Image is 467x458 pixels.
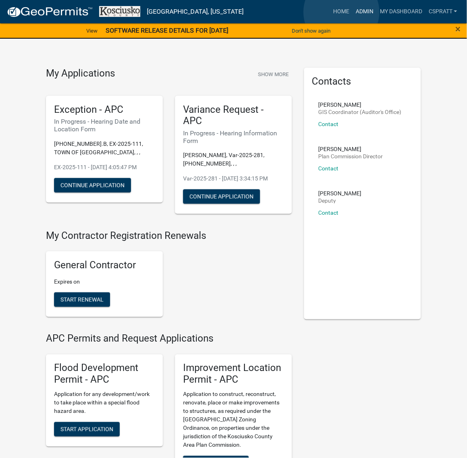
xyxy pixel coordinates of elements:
a: Contact [319,209,339,216]
button: Don't show again [289,24,334,37]
a: Admin [352,4,377,19]
a: cspratt [425,4,461,19]
h5: Improvement Location Permit - APC [183,363,284,386]
h6: In Progress - Hearing Information Form [183,129,284,145]
button: Show More [255,68,292,81]
h5: Contacts [312,76,413,87]
a: Home [330,4,352,19]
p: GIS Coordinator (Auditor's Office) [319,109,402,115]
p: Deputy [319,198,362,203]
p: Plan Commission Director [319,153,383,159]
p: [PERSON_NAME] [319,146,383,152]
p: Var-2025-281 - [DATE] 3:34:15 PM [183,174,284,183]
p: [PERSON_NAME], Var-2025-281, [PHONE_NUMBER], , , [183,151,284,168]
p: Application for any development/work to take place within a special flood hazard area. [54,390,155,416]
h4: My Applications [46,68,115,80]
a: Contact [319,165,339,172]
span: Start Renewal [60,296,104,303]
p: Application to construct, reconstruct, renovate, place or make improvements to structures, as req... [183,390,284,450]
button: Start Application [54,422,120,437]
span: × [456,23,461,35]
a: [GEOGRAPHIC_DATA], [US_STATE] [147,5,244,19]
p: EX-2025-111 - [DATE] 4:05:47 PM [54,163,155,172]
button: Start Renewal [54,292,110,307]
img: Kosciusko County, Indiana [99,6,140,17]
h5: General Contractor [54,259,155,271]
button: Continue Application [183,189,260,204]
p: [PERSON_NAME] [319,102,402,108]
button: Close [456,24,461,34]
p: Expires on [54,278,155,286]
p: [PHONE_NUMBER].B, EX-2025-111, TOWN OF [GEOGRAPHIC_DATA], , , [54,140,155,157]
h5: Exception - APC [54,104,155,116]
button: Continue Application [54,178,131,193]
p: [PERSON_NAME] [319,191,362,196]
a: My Dashboard [377,4,425,19]
span: Start Application [60,426,113,433]
a: Contact [319,121,339,127]
strong: SOFTWARE RELEASE DETAILS FOR [DATE] [106,27,228,34]
h5: Flood Development Permit - APC [54,363,155,386]
a: View [83,24,101,37]
h4: APC Permits and Request Applications [46,333,292,345]
h4: My Contractor Registration Renewals [46,230,292,242]
h6: In Progress - Hearing Date and Location Form [54,118,155,133]
h5: Variance Request - APC [183,104,284,127]
wm-registration-list-section: My Contractor Registration Renewals [46,230,292,323]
